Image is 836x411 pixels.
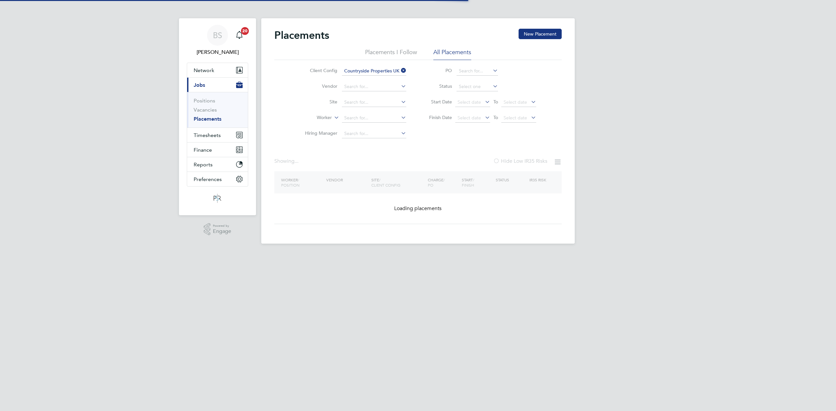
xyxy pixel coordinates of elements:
[423,83,452,89] label: Status
[213,229,231,234] span: Engage
[342,98,406,107] input: Search for...
[274,158,300,165] div: Showing
[194,67,214,73] span: Network
[300,68,337,73] label: Client Config
[519,29,562,39] button: New Placement
[194,147,212,153] span: Finance
[213,31,222,39] span: BS
[342,114,406,123] input: Search for...
[458,99,481,105] span: Select date
[457,82,498,91] input: Select one
[423,68,452,73] label: PO
[213,223,231,229] span: Powered by
[295,158,298,164] span: ...
[274,29,329,42] h2: Placements
[179,18,256,215] nav: Main navigation
[342,67,406,76] input: Search for...
[504,115,527,121] span: Select date
[194,82,205,88] span: Jobs
[194,176,222,182] span: Preferences
[458,115,481,121] span: Select date
[187,25,248,56] a: BS[PERSON_NAME]
[433,48,471,60] li: All Placements
[491,113,500,122] span: To
[187,92,248,128] div: Jobs
[194,132,221,138] span: Timesheets
[212,193,223,204] img: psrsolutions-logo-retina.png
[294,114,332,121] label: Worker
[423,99,452,105] label: Start Date
[194,116,221,122] a: Placements
[504,99,527,105] span: Select date
[300,130,337,136] label: Hiring Manager
[187,143,248,157] button: Finance
[187,128,248,142] button: Timesheets
[342,82,406,91] input: Search for...
[194,161,213,168] span: Reports
[187,172,248,186] button: Preferences
[365,48,417,60] li: Placements I Follow
[457,67,498,76] input: Search for...
[423,114,452,120] label: Finish Date
[300,83,337,89] label: Vendor
[187,157,248,172] button: Reports
[342,129,406,138] input: Search for...
[204,223,232,236] a: Powered byEngage
[187,48,248,56] span: Beth Seddon
[233,25,246,46] a: 20
[194,107,217,113] a: Vacancies
[187,63,248,77] button: Network
[493,158,547,164] label: Hide Low IR35 Risks
[300,99,337,105] label: Site
[241,27,249,35] span: 20
[187,193,248,204] a: Go to home page
[194,98,215,104] a: Positions
[491,98,500,106] span: To
[187,78,248,92] button: Jobs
